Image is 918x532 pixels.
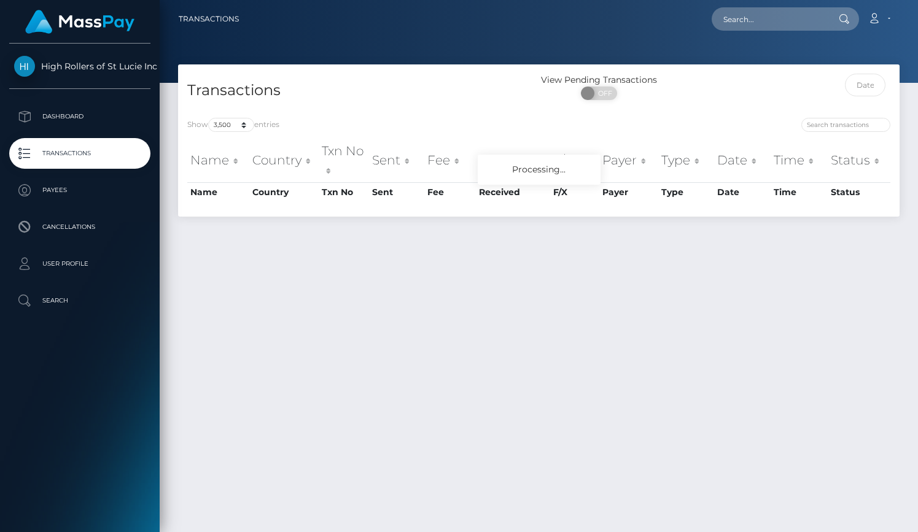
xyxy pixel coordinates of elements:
div: View Pending Transactions [539,74,659,87]
th: Txn No [319,182,369,202]
a: Dashboard [9,101,150,132]
th: Country [249,182,319,202]
th: Fee [424,139,476,182]
img: High Rollers of St Lucie Inc [14,56,35,77]
input: Date filter [845,74,885,96]
label: Show entries [187,118,279,132]
a: User Profile [9,249,150,279]
a: Transactions [179,6,239,32]
a: Search [9,285,150,316]
img: MassPay Logo [25,10,134,34]
th: Name [187,139,249,182]
p: Dashboard [14,107,146,126]
th: Date [714,139,771,182]
th: Country [249,139,319,182]
th: Time [771,182,828,202]
th: Status [828,139,890,182]
th: F/X [550,139,599,182]
th: Name [187,182,249,202]
th: Sent [369,139,424,182]
th: Type [658,139,714,182]
input: Search transactions [801,118,890,132]
p: Payees [14,181,146,199]
span: High Rollers of St Lucie Inc [9,61,150,72]
p: Cancellations [14,218,146,236]
a: Payees [9,175,150,206]
th: Date [714,182,771,202]
a: Cancellations [9,212,150,242]
th: Sent [369,182,424,202]
th: Fee [424,182,476,202]
th: Time [771,139,828,182]
th: Payer [599,182,659,202]
th: F/X [550,182,599,202]
th: Txn No [319,139,369,182]
input: Search... [712,7,827,31]
th: Received [476,139,550,182]
a: Transactions [9,138,150,169]
select: Showentries [208,118,254,132]
th: Status [828,182,890,202]
div: Processing... [478,155,601,185]
span: OFF [588,87,618,100]
th: Payer [599,139,659,182]
p: Search [14,291,146,310]
p: Transactions [14,144,146,163]
h4: Transactions [187,80,530,101]
th: Type [658,182,714,202]
th: Received [476,182,550,202]
p: User Profile [14,255,146,273]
